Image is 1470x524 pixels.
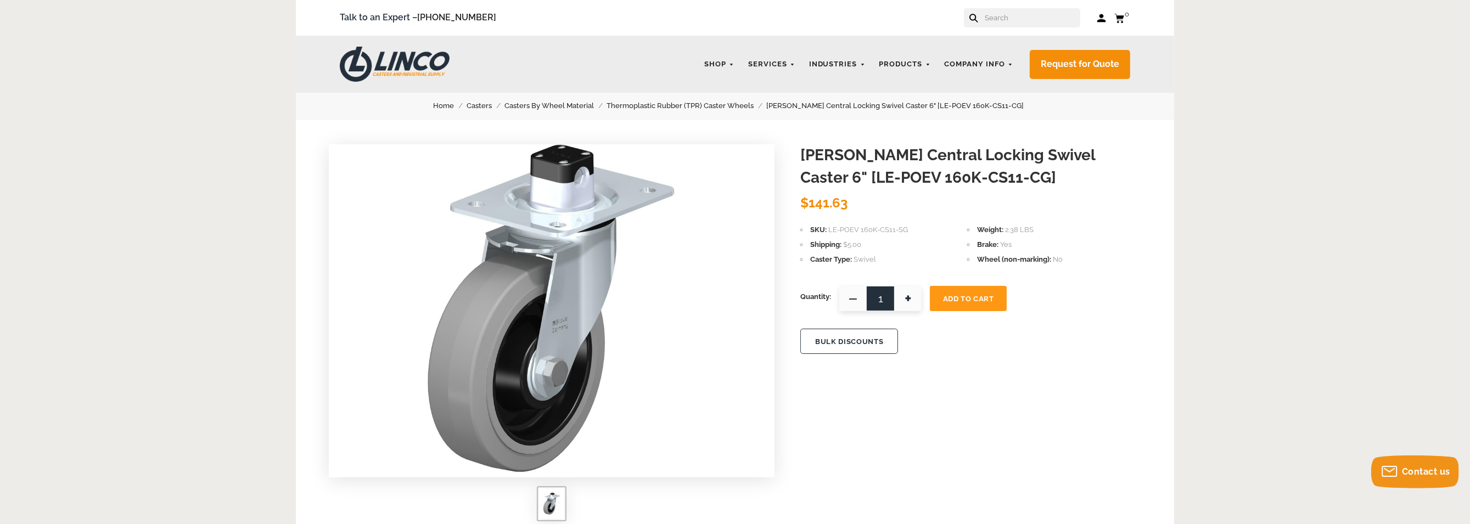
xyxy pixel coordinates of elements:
span: $141.63 [800,195,848,211]
a: Log in [1097,13,1106,24]
span: Shipping [810,240,841,249]
button: Contact us [1371,455,1459,488]
a: 0 [1114,11,1130,25]
a: Services [743,54,801,75]
span: Brake [977,240,998,249]
a: Casters By Wheel Material [505,100,607,112]
span: Quantity [800,286,831,308]
span: $5.00 [843,240,861,249]
a: [PHONE_NUMBER] [417,12,496,22]
a: Thermoplastic Rubber (TPR) Caster Wheels [607,100,767,112]
a: [PERSON_NAME] Central Locking Swivel Caster 6" [LE-POEV 160K-CS11-CG] [767,100,1037,112]
a: Shop [699,54,740,75]
button: BULK DISCOUNTS [800,329,898,354]
a: Home [434,100,467,112]
span: SKU [810,226,827,234]
h1: [PERSON_NAME] Central Locking Swivel Caster 6" [LE-POEV 160K-CS11-CG] [800,144,1141,189]
span: Wheel (non-marking) [977,255,1051,263]
span: Weight [977,226,1003,234]
span: LE-POEV 160K-CS11-SG [828,226,908,234]
span: Yes [1000,240,1012,249]
a: Casters [467,100,505,112]
button: Add To Cart [930,286,1007,311]
span: Caster Type [810,255,852,263]
a: Request for Quote [1030,50,1130,79]
span: Swivel [854,255,876,263]
span: 2.38 LBS [1005,226,1034,234]
input: Search [984,8,1080,27]
a: Company Info [939,54,1019,75]
span: + [894,286,922,311]
img: Blickle Central Locking Swivel Caster 6" [LE-POEV 160K-CS11-CG] [543,493,560,515]
span: Add To Cart [943,295,994,303]
img: Blickle Central Locking Swivel Caster 6" [LE-POEV 160K-CS11-CG] [428,144,675,474]
a: Products [873,54,936,75]
span: Talk to an Expert – [340,10,496,25]
span: No [1053,255,1063,263]
span: — [839,286,867,311]
span: 0 [1125,10,1129,18]
a: Industries [804,54,871,75]
img: LINCO CASTERS & INDUSTRIAL SUPPLY [340,47,450,82]
span: Contact us [1402,466,1450,477]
